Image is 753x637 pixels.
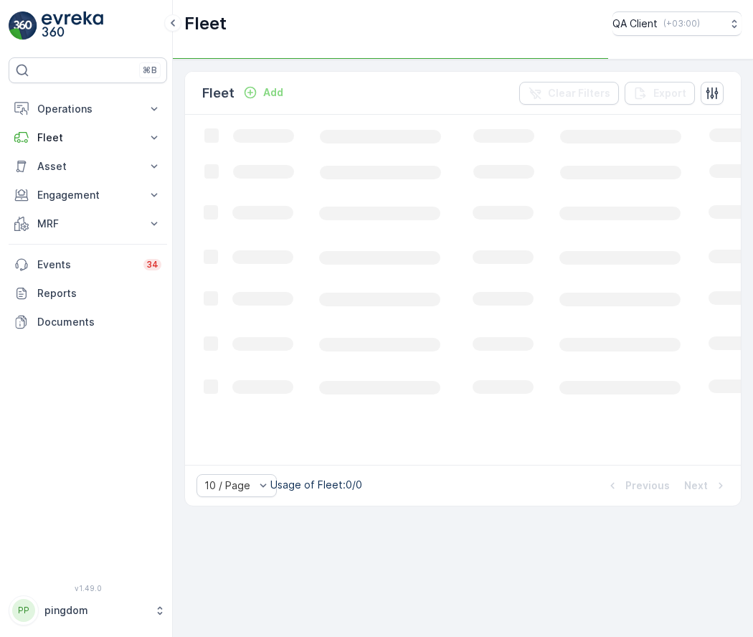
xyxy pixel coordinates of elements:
[37,188,138,202] p: Engagement
[184,12,227,35] p: Fleet
[683,477,729,494] button: Next
[237,84,289,101] button: Add
[9,95,167,123] button: Operations
[612,16,658,31] p: QA Client
[143,65,157,76] p: ⌘B
[9,152,167,181] button: Asset
[44,603,147,618] p: pingdom
[9,279,167,308] a: Reports
[37,102,138,116] p: Operations
[9,308,167,336] a: Documents
[9,123,167,152] button: Fleet
[9,595,167,626] button: PPpingdom
[625,82,695,105] button: Export
[9,584,167,593] span: v 1.49.0
[146,259,158,270] p: 34
[263,85,283,100] p: Add
[37,286,161,301] p: Reports
[653,86,686,100] p: Export
[9,181,167,209] button: Engagement
[270,478,362,492] p: Usage of Fleet : 0/0
[202,83,235,103] p: Fleet
[548,86,610,100] p: Clear Filters
[37,159,138,174] p: Asset
[37,315,161,329] p: Documents
[663,18,700,29] p: ( +03:00 )
[37,131,138,145] p: Fleet
[37,258,135,272] p: Events
[604,477,671,494] button: Previous
[519,82,619,105] button: Clear Filters
[612,11,742,36] button: QA Client(+03:00)
[9,250,167,279] a: Events34
[684,478,708,493] p: Next
[9,209,167,238] button: MRF
[42,11,103,40] img: logo_light-DOdMpM7g.png
[37,217,138,231] p: MRF
[12,599,35,622] div: PP
[9,11,37,40] img: logo
[625,478,670,493] p: Previous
